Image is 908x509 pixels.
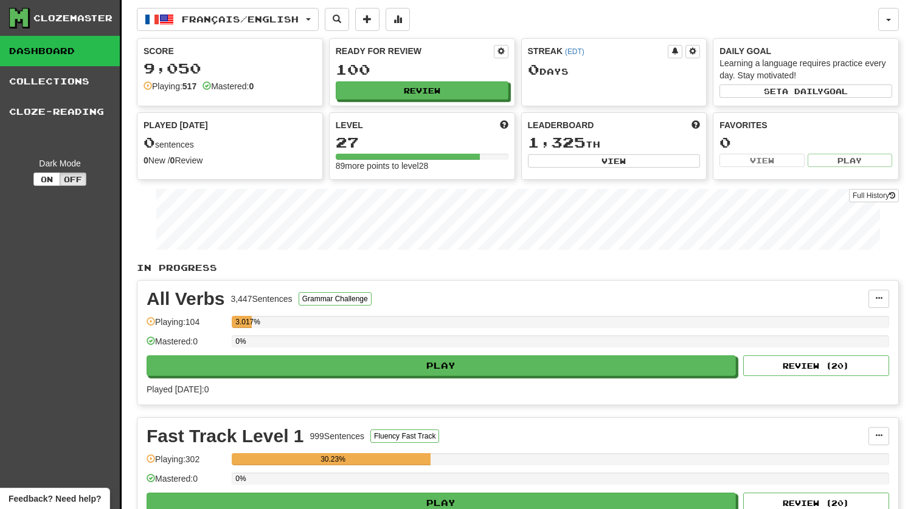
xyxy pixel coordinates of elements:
[147,453,226,473] div: Playing: 302
[147,316,226,336] div: Playing: 104
[144,45,316,57] div: Score
[249,81,254,91] strong: 0
[9,157,111,169] div: Dark Mode
[719,45,892,57] div: Daily Goal
[235,316,251,328] div: 3.017%
[528,119,594,131] span: Leaderboard
[336,160,508,172] div: 89 more points to level 28
[235,453,431,465] div: 30.23%
[33,173,60,186] button: On
[528,61,539,78] span: 0
[565,47,584,56] a: (EDT)
[147,473,226,493] div: Mastered: 0
[147,427,304,445] div: Fast Track Level 1
[719,57,892,81] div: Learning a language requires practice every day. Stay motivated!
[144,154,316,166] div: New / Review
[336,119,363,131] span: Level
[691,119,700,131] span: This week in points, UTC
[336,62,508,77] div: 100
[336,45,494,57] div: Ready for Review
[144,80,196,92] div: Playing:
[137,8,319,31] button: Français/English
[849,189,899,202] a: Full History
[528,135,701,151] div: th
[144,134,155,151] span: 0
[719,119,892,131] div: Favorites
[719,84,892,98] button: Seta dailygoal
[147,355,736,376] button: Play
[144,61,316,76] div: 9,050
[147,335,226,355] div: Mastered: 0
[230,293,292,305] div: 3,447 Sentences
[310,430,365,442] div: 999 Sentences
[336,81,508,100] button: Review
[144,135,316,151] div: sentences
[370,429,439,443] button: Fluency Fast Track
[500,119,508,131] span: Score more points to level up
[325,8,349,31] button: Search sentences
[719,154,804,167] button: View
[182,14,299,24] span: Français / English
[147,384,209,394] span: Played [DATE]: 0
[336,135,508,150] div: 27
[203,80,254,92] div: Mastered:
[170,155,175,165] strong: 0
[528,154,701,168] button: View
[147,290,224,308] div: All Verbs
[182,81,196,91] strong: 517
[33,12,113,24] div: Clozemaster
[137,262,899,274] p: In Progress
[743,355,889,376] button: Review (20)
[355,8,379,31] button: Add sentence to collection
[528,45,668,57] div: Streak
[60,173,86,186] button: Off
[386,8,410,31] button: More stats
[528,134,586,151] span: 1,325
[782,87,823,95] span: a daily
[808,154,892,167] button: Play
[144,119,208,131] span: Played [DATE]
[299,292,372,306] button: Grammar Challenge
[528,62,701,78] div: Day s
[144,155,148,165] strong: 0
[719,135,892,150] div: 0
[9,493,101,505] span: Open feedback widget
